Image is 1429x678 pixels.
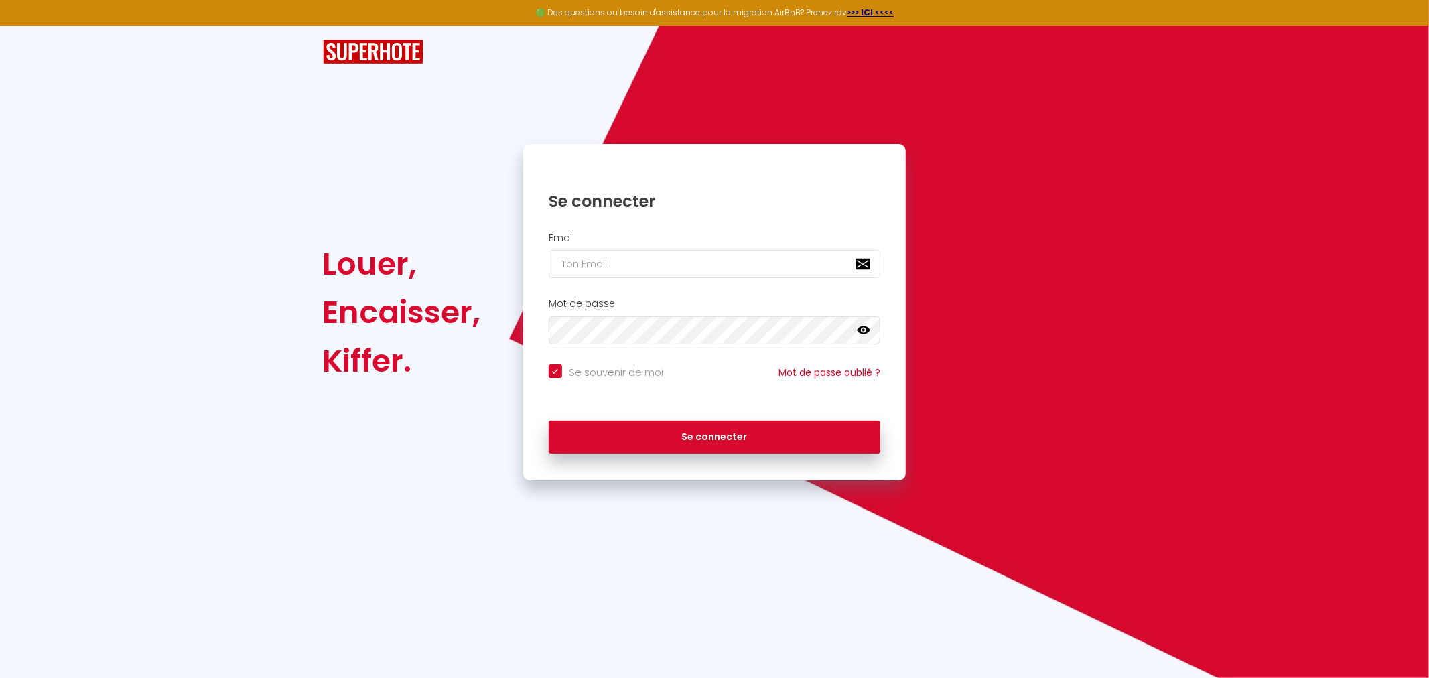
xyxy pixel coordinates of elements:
div: Encaisser, [323,288,481,336]
div: Kiffer. [323,337,481,385]
a: >>> ICI <<<< [847,7,894,18]
button: Se connecter [549,421,881,454]
img: SuperHote logo [323,40,423,64]
a: Mot de passe oublié ? [778,366,880,379]
h1: Se connecter [549,191,881,212]
h2: Mot de passe [549,298,881,310]
h2: Email [549,232,881,244]
div: Louer, [323,240,481,288]
input: Ton Email [549,250,881,278]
